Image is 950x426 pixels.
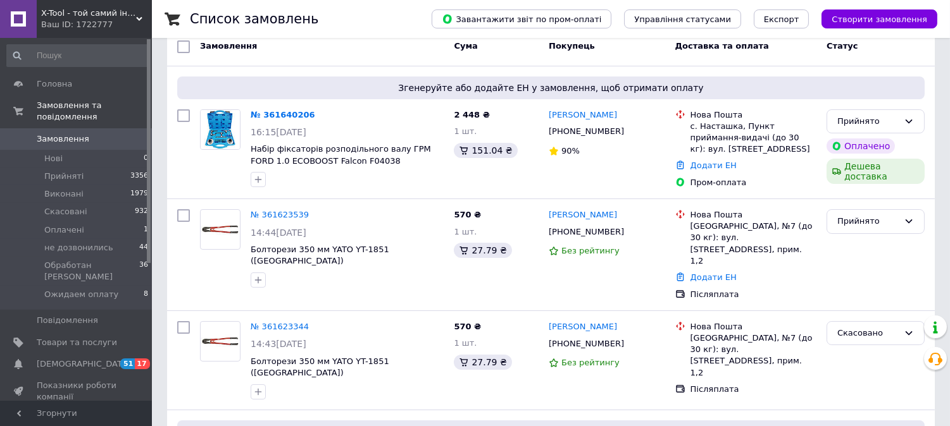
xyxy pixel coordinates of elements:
[251,356,389,378] a: Болторези 350 мм YATO YT-1851 ([GEOGRAPHIC_DATA])
[44,242,113,253] span: не дозвонились
[251,144,431,166] a: Набір фіксаторів розподільного валу ГРМ FORD 1.0 ECOBOOST Falcon F04038
[251,110,315,119] a: № 361640206
[200,321,241,362] a: Фото товару
[251,210,309,219] a: № 361623539
[44,289,118,300] span: Ожидаем оплату
[201,110,240,149] img: Фото товару
[454,143,517,158] div: 151.04 ₴
[691,209,816,221] div: Нова Пошта
[549,209,617,221] a: [PERSON_NAME]
[827,41,858,51] span: Статус
[691,289,816,300] div: Післяплата
[546,336,627,352] div: [PHONE_NUMBER]
[432,9,611,28] button: Завантажити звіт по пром-оплаті
[549,109,617,121] a: [PERSON_NAME]
[251,245,389,266] a: Болторези 350 мм YATO YT-1851 ([GEOGRAPHIC_DATA])
[675,41,769,51] span: Доставка та оплата
[691,221,816,267] div: [GEOGRAPHIC_DATA], №7 (до 30 кг): вул. [STREET_ADDRESS], прим. 1,2
[44,188,84,200] span: Виконані
[691,109,816,121] div: Нова Пошта
[190,11,318,27] h1: Список замовлень
[37,133,89,145] span: Замовлення
[454,110,489,119] span: 2 448 ₴
[549,321,617,333] a: [PERSON_NAME]
[546,123,627,140] div: [PHONE_NUMBER]
[251,127,306,137] span: 16:15[DATE]
[454,338,477,348] span: 1 шт.
[691,161,737,170] a: Додати ЕН
[454,355,511,370] div: 27.79 ₴
[251,228,306,238] span: 14:44[DATE]
[130,171,148,182] span: 3356
[44,224,84,236] span: Оплачені
[822,9,937,28] button: Створити замовлення
[454,227,477,236] span: 1 шт.
[44,153,63,164] span: Нові
[201,213,240,246] img: Фото товару
[691,177,816,188] div: Пром-оплата
[561,146,580,155] span: 90%
[41,19,152,30] div: Ваш ID: 1722777
[827,138,895,154] div: Оплачено
[130,188,148,200] span: 1979
[837,115,899,128] div: Прийнято
[182,82,920,94] span: Згенеруйте або додайте ЕН у замовлення, щоб отримати оплату
[144,289,148,300] span: 8
[624,9,741,28] button: Управління статусами
[37,337,117,348] span: Товари та послуги
[37,358,130,370] span: [DEMOGRAPHIC_DATA]
[691,272,737,282] a: Додати ЕН
[837,327,899,340] div: Скасовано
[454,243,511,258] div: 27.79 ₴
[454,126,477,136] span: 1 шт.
[44,260,139,283] span: Обработан [PERSON_NAME]
[37,380,117,403] span: Показники роботи компанії
[691,121,816,155] div: с. Насташка, Пункт приймання-видачі (до 30 кг): вул. [STREET_ADDRESS]
[546,224,627,240] div: [PHONE_NUMBER]
[44,206,87,217] span: Скасовані
[809,14,937,23] a: Створити замовлення
[201,325,240,358] img: Фото товару
[827,159,925,184] div: Дешева доставка
[251,322,309,331] a: № 361623344
[454,41,477,51] span: Cума
[200,109,241,150] a: Фото товару
[144,224,148,236] span: 1
[135,206,148,217] span: 932
[200,41,257,51] span: Замовлення
[764,15,799,24] span: Експорт
[691,384,816,395] div: Післяплата
[691,321,816,332] div: Нова Пошта
[837,215,899,228] div: Прийнято
[634,15,731,24] span: Управління статусами
[691,332,816,379] div: [GEOGRAPHIC_DATA], №7 (до 30 кг): вул. [STREET_ADDRESS], прим. 1,2
[44,171,84,182] span: Прийняті
[832,15,927,24] span: Створити замовлення
[120,358,135,369] span: 51
[37,100,152,123] span: Замовлення та повідомлення
[454,210,481,219] span: 570 ₴
[139,260,148,283] span: 36
[139,242,148,253] span: 44
[442,13,601,25] span: Завантажити звіт по пром-оплаті
[144,153,148,164] span: 0
[251,339,306,349] span: 14:43[DATE]
[561,358,620,367] span: Без рейтингу
[135,358,149,369] span: 17
[41,8,136,19] span: X-Tool - той самий інструмент!
[6,44,149,67] input: Пошук
[37,315,98,326] span: Повідомлення
[200,209,241,250] a: Фото товару
[454,322,481,331] span: 570 ₴
[37,78,72,90] span: Головна
[549,41,595,51] span: Покупець
[561,246,620,255] span: Без рейтингу
[754,9,809,28] button: Експорт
